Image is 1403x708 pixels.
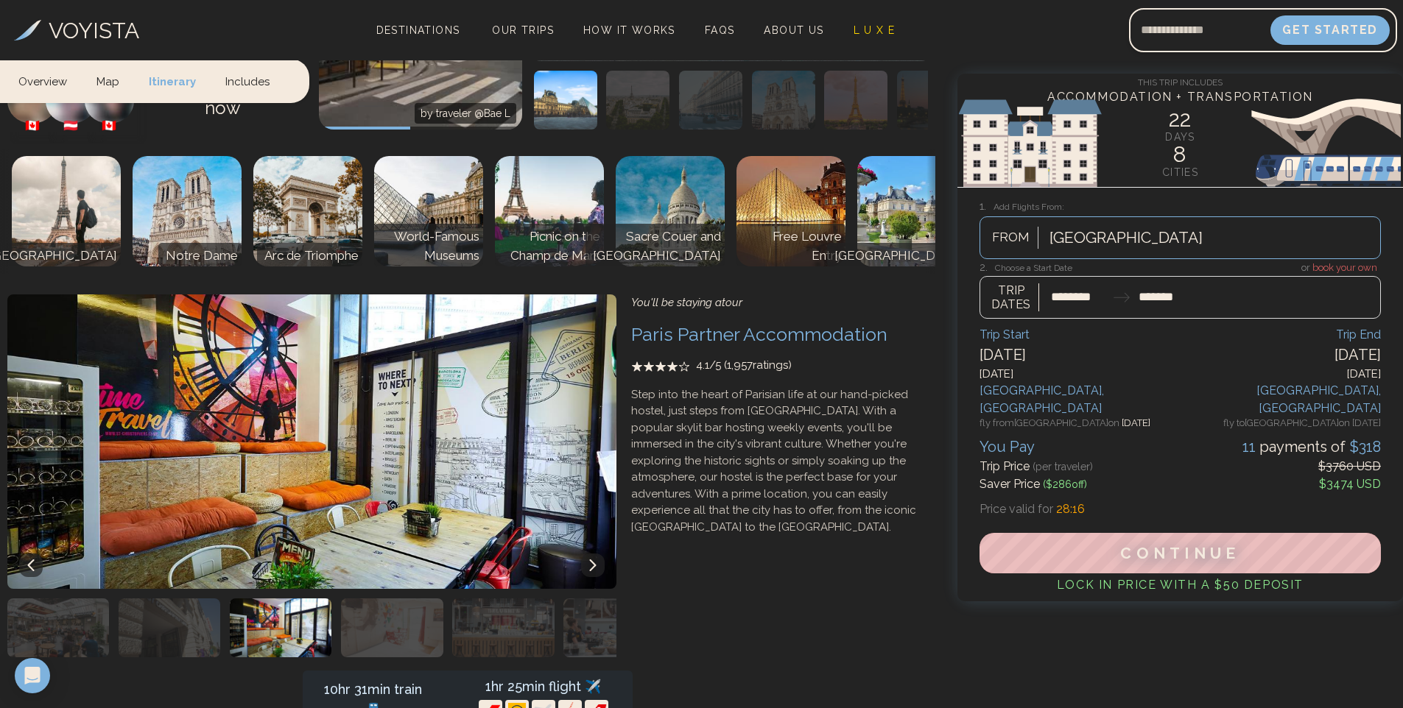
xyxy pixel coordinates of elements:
[980,576,1381,594] h4: Lock in Price with a $50 deposit
[631,294,928,311] div: You'll be staying at our
[1056,502,1085,516] span: 28 : 16
[696,357,792,374] span: 4.1 /5 ( 1,957 ratings)
[18,59,82,102] a: Overview
[1242,438,1259,456] span: 11
[764,24,823,36] span: About Us
[705,24,735,36] span: FAQs
[758,20,829,40] a: About Us
[980,199,994,213] span: 1.
[980,344,1180,366] div: [DATE]
[980,533,1381,573] button: Continue
[589,227,721,265] p: Sacre Couer and [GEOGRAPHIC_DATA]
[134,59,211,102] a: Itinerary
[1318,459,1381,473] span: $3760 USD
[1180,366,1380,383] div: [DATE]
[1180,382,1380,417] div: [GEOGRAPHIC_DATA] , [GEOGRAPHIC_DATA]
[616,156,725,266] img: Sacre Couer and Montmartre
[848,20,901,40] a: L U X E
[980,436,1035,458] div: You Pay
[230,598,331,657] img: Accommodation photo
[857,156,966,266] img: Luxembourg Gardens
[980,198,1381,215] h3: Add Flights From:
[452,598,554,657] img: Accommodation photo
[1180,326,1380,344] div: Trip End
[631,323,928,345] h3: Paris Partner Accommodation
[1122,417,1150,428] span: [DATE]
[370,18,466,62] span: Destinations
[15,658,50,693] div: Open Intercom Messenger
[980,259,1381,275] h4: or
[162,247,238,266] p: Notre Dame
[980,382,1180,417] div: [GEOGRAPHIC_DATA] , [GEOGRAPHIC_DATA]
[261,247,359,266] p: Arc de Triomphe
[1180,344,1380,366] div: [DATE]
[1270,15,1390,45] button: Get Started
[374,156,483,266] img: World-Famous Museums
[46,117,95,135] h1: 🇦🇹
[1043,478,1087,490] span: ($ 286 off)
[7,598,109,657] img: Accommodation photo
[740,227,842,265] p: Free Louvre Entry
[495,156,604,266] img: Picnic on the Champ de Mars
[831,247,963,266] p: [GEOGRAPHIC_DATA]
[14,14,139,47] a: VOYISTA
[378,227,479,265] p: World-Famous Museums
[12,156,121,266] img: Eiffel Tower
[980,417,1180,432] div: fly from [GEOGRAPHIC_DATA] on
[49,14,139,47] h3: VOYISTA
[577,20,681,40] a: How It Works
[82,59,134,102] a: Map
[1129,13,1270,48] input: Email address
[486,20,560,40] a: Our Trips
[85,117,134,135] h1: 🇨🇦
[253,156,362,266] img: Arc de Triomphe
[631,386,928,536] p: Step into the heart of Parisian life at our hand-picked hostel, just steps from [GEOGRAPHIC_DATA]...
[980,502,1053,516] span: Price valid for
[980,326,1180,344] div: Trip Start
[854,24,896,36] span: L U X E
[563,598,665,657] img: Accommodation photo
[1120,544,1240,562] span: Continue
[1033,461,1093,472] span: (per traveler)
[980,458,1093,475] div: Trip Price
[415,103,516,124] div: by traveler @ Bae L
[119,598,220,657] img: Accommodation photo
[1319,477,1381,491] span: $3474 USD
[14,20,41,40] img: Voyista Logo
[699,20,741,40] a: FAQs
[984,228,1038,247] span: FROM
[957,74,1403,88] h4: This Trip Includes
[980,366,1180,383] div: [DATE]
[133,156,242,266] img: Notre Dame
[1242,436,1381,458] div: payment s of
[980,475,1087,493] div: Saver Price
[7,117,57,135] h1: 🇨🇦
[465,676,621,697] div: 1hr 25min flight ✈️
[499,227,600,265] p: Picnic on the Champ de Mars
[211,59,284,102] a: Includes
[957,99,1403,187] img: European Sights
[736,156,845,266] img: Free Louvre Entry
[1346,438,1381,456] span: $ 318
[341,598,443,657] img: Accommodation photo
[492,24,554,36] span: Our Trips
[583,24,675,36] span: How It Works
[957,88,1403,106] h4: Accommodation + Transportation
[1180,417,1380,432] div: fly to [GEOGRAPHIC_DATA] on [DATE]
